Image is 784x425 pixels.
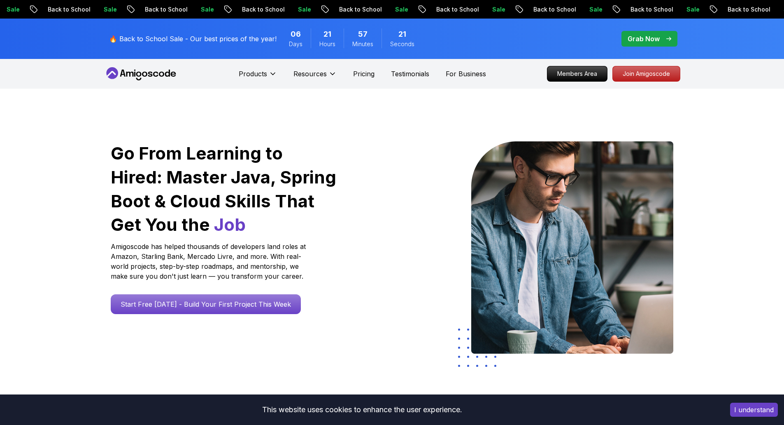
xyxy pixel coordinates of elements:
p: Sale [163,5,190,14]
p: Back to School [690,5,746,14]
p: Back to School [496,5,552,14]
button: Products [239,69,277,85]
span: 21 Hours [323,28,331,40]
p: Members Area [547,66,607,81]
p: Back to School [10,5,66,14]
p: Back to School [593,5,649,14]
p: Sale [455,5,481,14]
p: Resources [293,69,327,79]
span: Hours [319,40,335,48]
p: Sale [746,5,772,14]
p: Back to School [399,5,455,14]
p: 🔥 Back to School Sale - Our best prices of the year! [109,34,277,44]
span: Minutes [352,40,373,48]
button: Resources [293,69,337,85]
span: 21 Seconds [398,28,406,40]
p: Sale [552,5,578,14]
p: Join Amigoscode [613,66,680,81]
span: 57 Minutes [358,28,368,40]
p: Sale [66,5,93,14]
p: Back to School [302,5,358,14]
button: Accept cookies [730,403,778,417]
div: This website uses cookies to enhance the user experience. [6,401,718,419]
a: Start Free [DATE] - Build Your First Project This Week [111,294,301,314]
p: Amigoscode has helped thousands of developers land roles at Amazon, Starling Bank, Mercado Livre,... [111,242,308,281]
p: Grab Now [628,34,660,44]
a: Pricing [353,69,375,79]
p: Back to School [205,5,261,14]
a: For Business [446,69,486,79]
p: Sale [261,5,287,14]
img: hero [471,141,673,354]
p: Sale [649,5,675,14]
h1: Go From Learning to Hired: Master Java, Spring Boot & Cloud Skills That Get You the [111,141,337,237]
p: Products [239,69,267,79]
span: 6 Days [291,28,301,40]
a: Testimonials [391,69,429,79]
p: Back to School [107,5,163,14]
span: Seconds [390,40,414,48]
span: Job [214,214,246,235]
p: Sale [358,5,384,14]
a: Members Area [547,66,607,82]
a: Join Amigoscode [612,66,680,82]
span: Days [289,40,302,48]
